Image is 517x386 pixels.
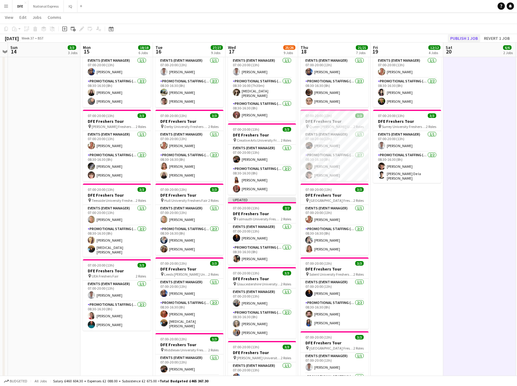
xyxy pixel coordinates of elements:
[211,50,223,55] div: 9 Jobs
[373,119,441,124] h3: DFE Freshers Tour
[136,124,146,129] span: 2 Roles
[160,113,187,118] span: 07:00-20:00 (13h)
[228,197,296,202] div: Updated
[155,119,223,124] h3: DFE Freshers Tour
[210,261,219,266] span: 3/3
[208,124,219,129] span: 2 Roles
[83,192,151,198] h3: DFE Freshers Tour
[481,34,512,42] button: Revert 1 job
[227,48,236,55] span: 17
[373,110,441,183] div: 07:00-20:00 (13h)3/3DFE Freshers Tour Surrey University Freshers Fair2 RolesEvents (Event Manager...
[228,288,296,309] app-card-role: Events (Event Manager)1/107:00-20:00 (13h)[PERSON_NAME]
[301,226,369,255] app-card-role: Promotional Staffing (Brand Ambassadors)2/208:30-16:30 (8h)[PERSON_NAME][PERSON_NAME]
[211,45,223,50] span: 27/27
[301,131,369,152] app-card-role: Events (Event Manager)1/107:00-20:00 (13h)[PERSON_NAME]
[83,119,151,124] h3: DFE Freshers Tour
[155,279,223,299] app-card-role: Events (Event Manager)1/107:00-20:00 (13h)[PERSON_NAME]
[208,272,219,277] span: 2 Roles
[301,184,369,255] app-job-card: 07:00-20:00 (13h)3/3DFE Freshers Tour [GEOGRAPHIC_DATA] Freshers Fair2 RolesEvents (Event Manager...
[301,78,369,107] app-card-role: Promotional Staffing (Brand Ambassadors)2/208:30-16:30 (8h)[PERSON_NAME][PERSON_NAME]
[309,346,353,350] span: [GEOGRAPHIC_DATA] Freshers Fair
[356,50,368,55] div: 7 Jobs
[301,152,369,181] app-card-role: Promotional Staffing (Brand Ambassadors)2/208:30-16:30 (8h)[PERSON_NAME][PERSON_NAME]
[228,362,296,383] app-card-role: Events (Event Manager)1/107:00-20:00 (13h)[PERSON_NAME]
[83,301,151,331] app-card-role: Promotional Staffing (Brand Ambassadors)2/208:30-16:30 (8h)[PERSON_NAME][PERSON_NAME]
[301,192,369,198] h3: DFE Freshers Tour
[301,205,369,226] app-card-role: Events (Event Manager)1/107:00-20:00 (13h)[PERSON_NAME]
[301,45,308,50] span: Thu
[83,152,151,181] app-card-role: Promotional Staffing (Brand Ambassadors)2/208:30-16:30 (8h)[PERSON_NAME][PERSON_NAME]
[88,187,114,192] span: 07:00-20:00 (13h)
[53,379,208,383] div: Salary £460 604.30 + Expenses £2 088.00 + Subsistence £2 675.00 =
[237,217,281,221] span: Falmouth University Freshers Fair
[301,110,369,181] app-job-card: 07:00-20:00 (13h)3/3DFE Freshers Tour Queen [PERSON_NAME] University Freshers Fair2 RolesEvents (...
[68,50,77,55] div: 3 Jobs
[305,261,332,266] span: 07:00-20:00 (13h)
[228,57,296,78] app-card-role: Events (Event Manager)1/107:00-20:00 (13h)[PERSON_NAME]
[301,119,369,124] h3: DFE Freshers Tour
[283,127,291,132] span: 3/3
[372,48,378,55] span: 19
[83,259,151,331] div: 07:00-20:00 (13h)3/3DFE Freshers Tour UEA Freshers Fair2 RolesEvents (Event Manager)1/107:00-20:0...
[5,35,19,41] div: [DATE]
[155,257,223,331] div: 07:00-20:00 (13h)3/3DFE Freshers Tour Leeds [PERSON_NAME] University Freshers Fair2 RolesEvents (...
[33,379,48,383] span: All jobs
[228,197,296,265] app-job-card: Updated07:00-20:00 (13h)2/2DFE Freshers Tour Falmouth University Freshers Fair2 RolesEvents (Even...
[82,48,91,55] span: 15
[83,45,91,50] span: Mon
[353,272,364,277] span: 2 Roles
[355,335,364,339] span: 3/3
[45,13,64,21] a: Comms
[309,198,353,203] span: [GEOGRAPHIC_DATA] Freshers Fair
[373,57,441,78] app-card-role: Events (Event Manager)1/107:00-20:00 (13h)[PERSON_NAME]
[10,45,18,50] span: Sun
[136,198,146,203] span: 2 Roles
[12,0,28,12] button: DFE
[305,335,332,339] span: 07:00-20:00 (13h)
[233,206,259,210] span: 07:00-20:00 (13h)
[228,309,296,339] app-card-role: Promotional Staffing (Brand Ambassadors)2/208:30-16:30 (8h)[PERSON_NAME][PERSON_NAME]
[233,345,259,349] span: 07:00-20:00 (13h)
[228,123,296,195] app-job-card: 07:00-20:00 (13h)3/3DFE Freshers Tour Creative Arts University Freshers Fair2 RolesEvents (Event ...
[155,110,223,181] app-job-card: 07:00-20:00 (13h)3/3DFE Freshers Tour Derby University Freshers Fair2 RolesEvents (Event Manager)...
[155,184,223,255] app-job-card: 07:00-20:00 (13h)3/3DFE Freshers Tour Hull University Freshers Fair2 RolesEvents (Event Manager)1...
[228,223,296,244] app-card-role: Events (Event Manager)1/107:00-20:00 (13h)[PERSON_NAME]
[301,279,369,299] app-card-role: Events (Event Manager)1/107:00-20:00 (13h)[PERSON_NAME]
[301,36,369,107] app-job-card: 07:00-20:00 (13h)3/3DFE Freshers Tour Liverpool [PERSON_NAME] University Freshers Fair2 RolesEven...
[237,138,281,143] span: Creative Arts University Freshers Fair
[301,353,369,373] app-card-role: Events (Event Manager)1/107:00-20:00 (13h)[PERSON_NAME]
[228,45,236,50] span: Wed
[10,379,27,383] span: Budgeted
[228,132,296,138] h3: DFE Freshers Tour
[155,299,223,331] app-card-role: Promotional Staffing (Brand Ambassadors)2/208:30-16:30 (8h)[PERSON_NAME][MEDICAL_DATA][PERSON_NAME]
[283,271,291,275] span: 3/3
[155,354,223,375] app-card-role: Events (Event Manager)1/107:00-20:00 (13h)[PERSON_NAME]
[155,152,223,181] app-card-role: Promotional Staffing (Brand Ambassadors)2/208:30-16:30 (8h)[PERSON_NAME][PERSON_NAME]
[353,124,364,129] span: 2 Roles
[355,187,364,192] span: 3/3
[281,282,291,286] span: 2 Roles
[5,15,13,20] span: View
[301,340,369,346] h3: DFE Freshers Tour
[19,15,26,20] span: Edit
[373,78,441,107] app-card-role: Promotional Staffing (Brand Ambassadors)2/208:30-16:30 (8h)[PERSON_NAME][PERSON_NAME]
[503,50,513,55] div: 2 Jobs
[83,131,151,152] app-card-role: Events (Event Manager)1/107:00-20:00 (13h)[PERSON_NAME]
[283,206,291,210] span: 2/2
[382,124,426,129] span: Surrey University Freshers Fair
[228,244,296,265] app-card-role: Promotional Staffing (Brand Ambassadors)1/108:30-16:30 (8h)[PERSON_NAME]
[160,261,187,266] span: 07:00-20:00 (13h)
[300,48,308,55] span: 18
[228,276,296,281] h3: DFE Freshers Tour
[92,198,136,203] span: Teesside University Freshers Fair
[155,226,223,255] app-card-role: Promotional Staffing (Brand Ambassadors)2/208:30-16:30 (8h)[PERSON_NAME][PERSON_NAME]
[281,138,291,143] span: 2 Roles
[284,50,295,55] div: 9 Jobs
[155,131,223,152] app-card-role: Events (Event Manager)1/107:00-20:00 (13h)[PERSON_NAME]
[228,36,296,121] app-job-card: 07:00-20:00 (13h)3/3DFE Freshers Tour [GEOGRAPHIC_DATA][PERSON_NAME][DEMOGRAPHIC_DATA] Freshers F...
[155,205,223,226] app-card-role: Events (Event Manager)1/107:00-20:00 (13h)[PERSON_NAME]
[83,205,151,226] app-card-role: Events (Event Manager)1/107:00-20:00 (13h)[PERSON_NAME]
